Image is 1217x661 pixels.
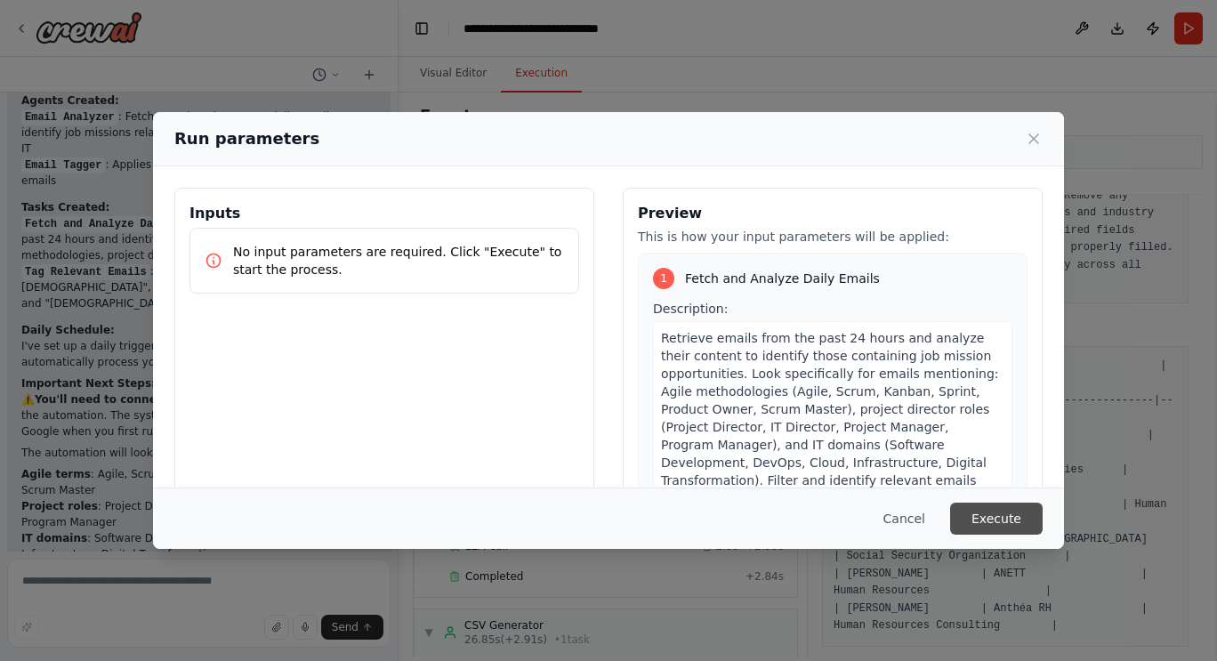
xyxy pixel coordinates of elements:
button: Execute [950,503,1043,535]
button: Cancel [869,503,939,535]
span: Retrieve emails from the past 24 hours and analyze their content to identify those containing job... [661,331,999,505]
span: Description: [653,302,728,316]
h2: Run parameters [174,126,319,151]
p: This is how your input parameters will be applied: [638,228,1028,246]
p: No input parameters are required. Click "Execute" to start the process. [233,243,564,278]
div: 1 [653,268,674,289]
h3: Preview [638,203,1028,224]
span: Fetch and Analyze Daily Emails [685,270,880,287]
h3: Inputs [189,203,579,224]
